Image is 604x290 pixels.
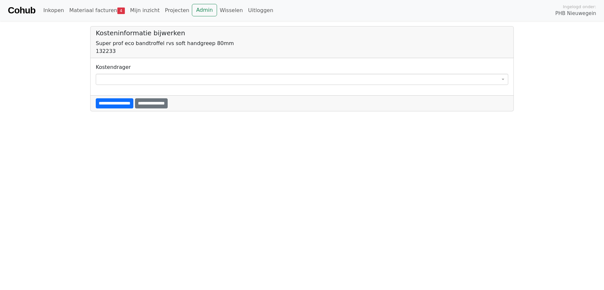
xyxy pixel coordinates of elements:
a: Materiaal facturen4 [67,4,127,17]
a: Projecten [162,4,192,17]
div: 132233 [96,47,508,55]
a: Admin [192,4,217,16]
div: Super prof eco bandtroffel rvs soft handgreep 80mm [96,40,508,47]
a: Uitloggen [245,4,276,17]
a: Cohub [8,3,35,18]
h5: Kosteninformatie bijwerken [96,29,508,37]
span: PHB Nieuwegein [555,10,596,17]
span: Ingelogd onder: [563,4,596,10]
label: Kostendrager [96,63,131,71]
a: Wisselen [217,4,245,17]
span: 4 [117,8,125,14]
a: Mijn inzicht [127,4,162,17]
a: Inkopen [41,4,66,17]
